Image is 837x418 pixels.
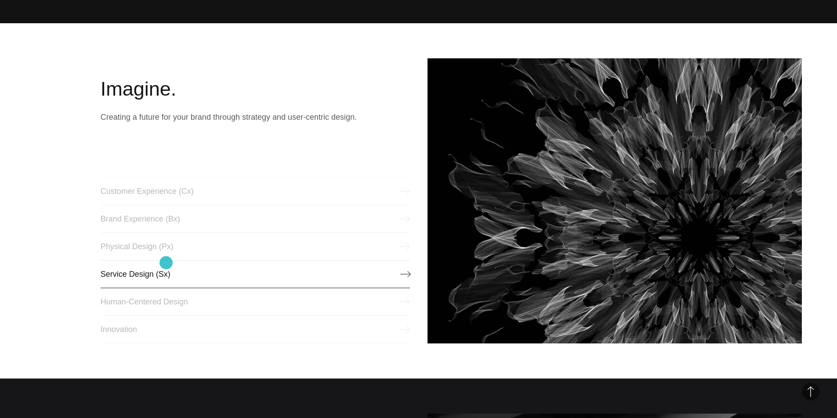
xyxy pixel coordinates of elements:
a: Innovation [101,315,410,343]
a: Brand Experience (Bx) [101,205,410,233]
a: Service Design (Sx) [101,260,410,288]
h2: Imagine. [101,76,410,102]
a: Customer Experience (Cx) [101,177,410,205]
p: Creating a future for your brand through strategy and user-centric design. [101,111,410,123]
a: Physical Design (Px) [101,232,410,261]
button: Back to Top [802,383,819,400]
a: Human-Centered Design [101,288,410,316]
